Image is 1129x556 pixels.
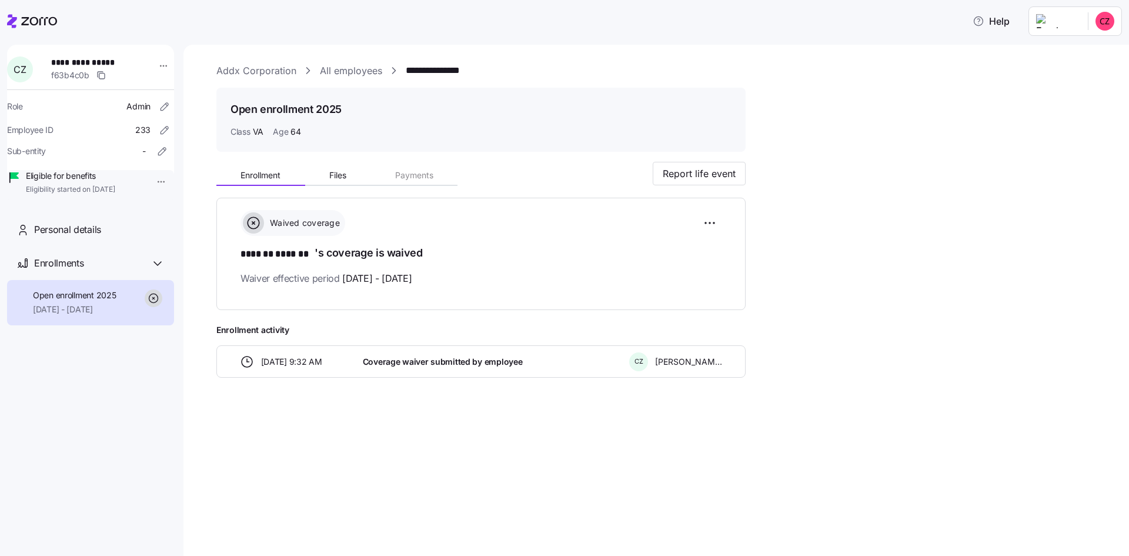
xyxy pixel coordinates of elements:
span: Eligible for benefits [26,170,115,182]
a: All employees [320,64,382,78]
span: Coverage waiver submitted by employee [363,356,523,368]
img: Employer logo [1036,14,1078,28]
span: Role [7,101,23,112]
span: Open enrollment 2025 [33,289,116,301]
span: VA [253,126,263,138]
span: Enrollment [241,171,280,179]
span: f63b4c0b [51,69,89,81]
span: C Z [634,358,643,365]
span: 64 [290,126,300,138]
span: [PERSON_NAME] [655,356,722,368]
span: Payments [395,171,433,179]
button: Help [963,9,1019,33]
span: - [142,145,146,157]
img: 9727d2863a7081a35fb3372cb5aaeec9 [1095,12,1114,31]
span: Report life event [663,167,736,181]
span: 233 [135,124,151,136]
span: Age [273,126,288,138]
span: Enrollments [34,256,83,271]
span: [DATE] - [DATE] [342,271,412,286]
span: Admin [126,101,151,112]
span: Eligibility started on [DATE] [26,185,115,195]
h1: Open enrollment 2025 [231,102,342,116]
span: Employee ID [7,124,54,136]
span: Class [231,126,250,138]
span: Sub-entity [7,145,46,157]
span: [DATE] 9:32 AM [261,356,322,368]
h1: 's coverage is waived [241,245,722,262]
span: Enrollment activity [216,324,746,336]
span: Files [329,171,346,179]
button: Report life event [653,162,746,185]
span: Waiver effective period [241,271,412,286]
span: Personal details [34,222,101,237]
span: C Z [14,65,26,74]
span: Waived coverage [266,217,340,229]
span: Help [973,14,1010,28]
span: [DATE] - [DATE] [33,304,116,315]
a: Addx Corporation [216,64,296,78]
